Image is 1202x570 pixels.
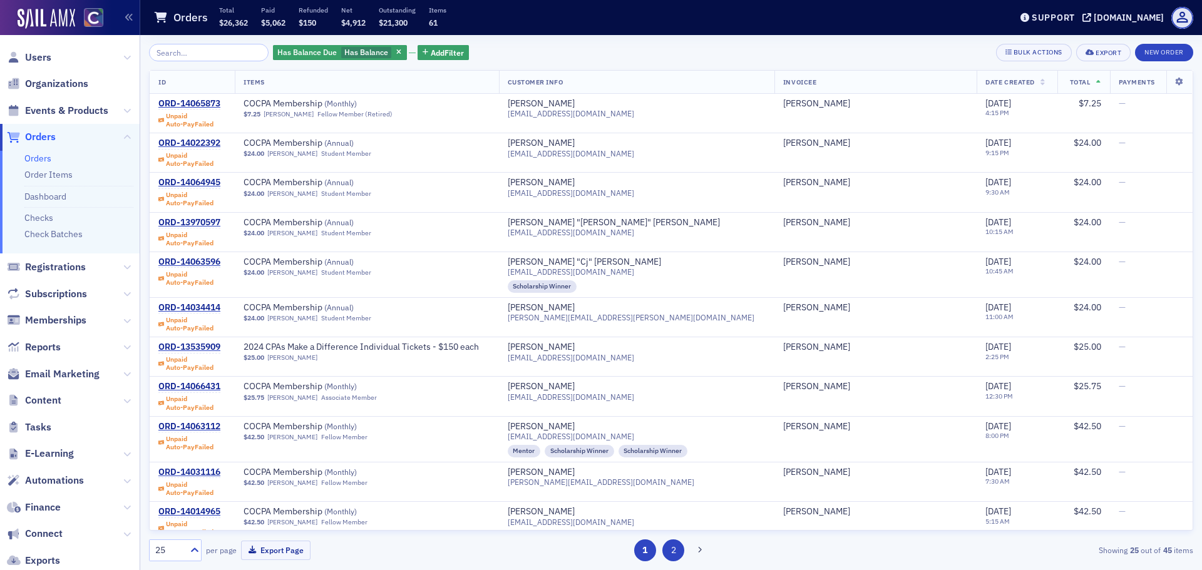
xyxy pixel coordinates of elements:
span: — [1119,341,1126,352]
span: Cj Shellenberger [783,257,968,268]
span: Profile [1171,7,1193,29]
span: — [1119,256,1126,267]
a: Checks [24,212,53,223]
span: Total [1070,78,1091,86]
a: ORD-14014965 [158,506,220,517]
a: [PERSON_NAME] [508,506,575,517]
a: ORD-13535909 [158,342,220,353]
a: Memberships [7,313,86,327]
div: Unpaid [166,191,213,207]
button: AddFilter [418,45,469,61]
span: [EMAIL_ADDRESS][DOMAIN_NAME] [508,517,634,527]
span: Users [25,51,51,64]
div: [PERSON_NAME] [783,421,850,432]
a: [PERSON_NAME] [508,98,575,109]
div: [PERSON_NAME] [783,381,850,392]
span: Automations [25,474,84,487]
span: ( Monthly ) [324,421,357,431]
time: 2:25 PM [985,352,1009,361]
span: [EMAIL_ADDRESS][DOMAIN_NAME] [508,267,634,277]
span: COCPA Membership [244,467,401,478]
div: Student Member [321,229,371,237]
div: [PERSON_NAME] [783,177,850,188]
a: Orders [24,153,51,164]
a: [PERSON_NAME] [267,314,317,322]
time: 11:00 AM [985,312,1014,321]
div: Auto-Pay Failed [166,199,213,207]
span: [PERSON_NAME][EMAIL_ADDRESS][DOMAIN_NAME] [508,477,694,487]
span: COCPA Membership [244,302,401,313]
a: Users [7,51,51,64]
span: $42.50 [1074,466,1101,477]
span: 2024 CPAs Make a Difference Individual Tickets - $150 each [244,342,479,353]
a: [PERSON_NAME] [267,190,317,198]
div: Unpaid [166,355,213,372]
div: Fellow Member [321,433,367,441]
span: Subscriptions [25,287,87,301]
button: New Order [1135,44,1193,61]
a: ORD-14034414 [158,302,220,313]
span: [EMAIL_ADDRESS][DOMAIN_NAME] [508,188,634,198]
button: 1 [634,539,656,561]
span: [EMAIL_ADDRESS][DOMAIN_NAME] [508,228,634,237]
time: 5:15 AM [985,517,1010,526]
a: [PERSON_NAME] [783,138,850,149]
div: Scholarship Winner [619,445,688,457]
span: ( Monthly ) [324,506,357,516]
span: — [1119,302,1126,313]
div: Auto-Pay Failed [166,364,213,372]
span: [DATE] [985,302,1011,313]
a: Registrations [7,260,86,274]
a: Dashboard [24,191,66,202]
div: Scholarship Winner [545,445,614,457]
span: $42.50 [244,479,264,487]
button: Export Page [241,541,311,560]
div: [PERSON_NAME] [783,467,850,478]
a: Content [7,394,61,407]
span: Add Filter [431,47,464,58]
a: [PERSON_NAME] [267,268,317,277]
div: ORD-14064945 [158,177,220,188]
a: [PERSON_NAME] [783,342,850,353]
span: — [1119,466,1126,477]
span: — [1119,176,1126,188]
div: ORD-14063596 [158,257,220,268]
span: $25.75 [1074,380,1101,392]
div: Auto-Pay Failed [166,160,213,168]
span: $7.25 [244,110,260,118]
button: Bulk Actions [996,44,1072,61]
span: $24.00 [1074,216,1101,228]
span: Organizations [25,77,88,91]
span: Tasks [25,420,51,434]
a: Events & Products [7,104,108,118]
a: [PERSON_NAME] [783,302,850,313]
span: COCPA Membership [244,506,401,517]
button: 2 [662,539,684,561]
a: [PERSON_NAME] [508,467,575,478]
a: [PERSON_NAME] [508,421,575,432]
div: Unpaid [166,481,213,497]
span: Email Marketing [25,367,100,381]
h1: Orders [173,10,208,25]
span: COCPA Membership [244,421,401,432]
div: ORD-14022392 [158,138,220,149]
span: Tytus Spikes [783,177,968,188]
span: $7.25 [1079,98,1101,109]
span: [EMAIL_ADDRESS][DOMAIN_NAME] [508,109,634,118]
time: 9:15 PM [985,148,1009,157]
div: ORD-13970597 [158,217,220,228]
div: ORD-14063112 [158,421,220,432]
time: 12:30 PM [985,392,1013,400]
span: $25.00 [1074,341,1101,352]
span: ID [158,78,166,86]
span: ( Annual ) [324,217,354,227]
div: [PERSON_NAME] [508,138,575,149]
time: 10:45 AM [985,267,1014,275]
a: [PERSON_NAME] [267,229,317,237]
div: Student Member [321,268,371,277]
